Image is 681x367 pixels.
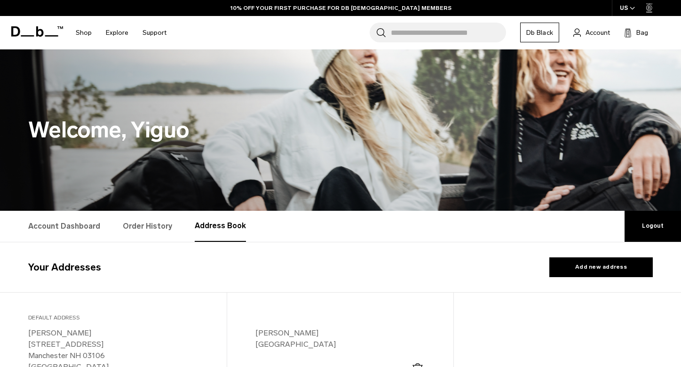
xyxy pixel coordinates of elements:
a: Account [573,27,610,38]
a: Order History [123,211,172,242]
h4: Your Addresses [28,260,101,275]
a: Explore [106,16,128,49]
a: Account Dashboard [28,211,100,242]
a: Shop [76,16,92,49]
nav: Main Navigation [69,16,174,49]
span: Bag [636,28,648,38]
a: Logout [625,211,681,242]
a: Db Black [520,23,559,42]
button: Add new address [549,257,653,277]
span: Account [586,28,610,38]
a: Address Book [195,211,246,242]
button: Bag [624,27,648,38]
span: Default Address [28,314,79,321]
a: 10% OFF YOUR FIRST PURCHASE FOR DB [DEMOGRAPHIC_DATA] MEMBERS [230,4,451,12]
a: Support [143,16,166,49]
p: [PERSON_NAME] [GEOGRAPHIC_DATA] [255,327,426,350]
h1: Welcome, Yiguo [28,113,653,147]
